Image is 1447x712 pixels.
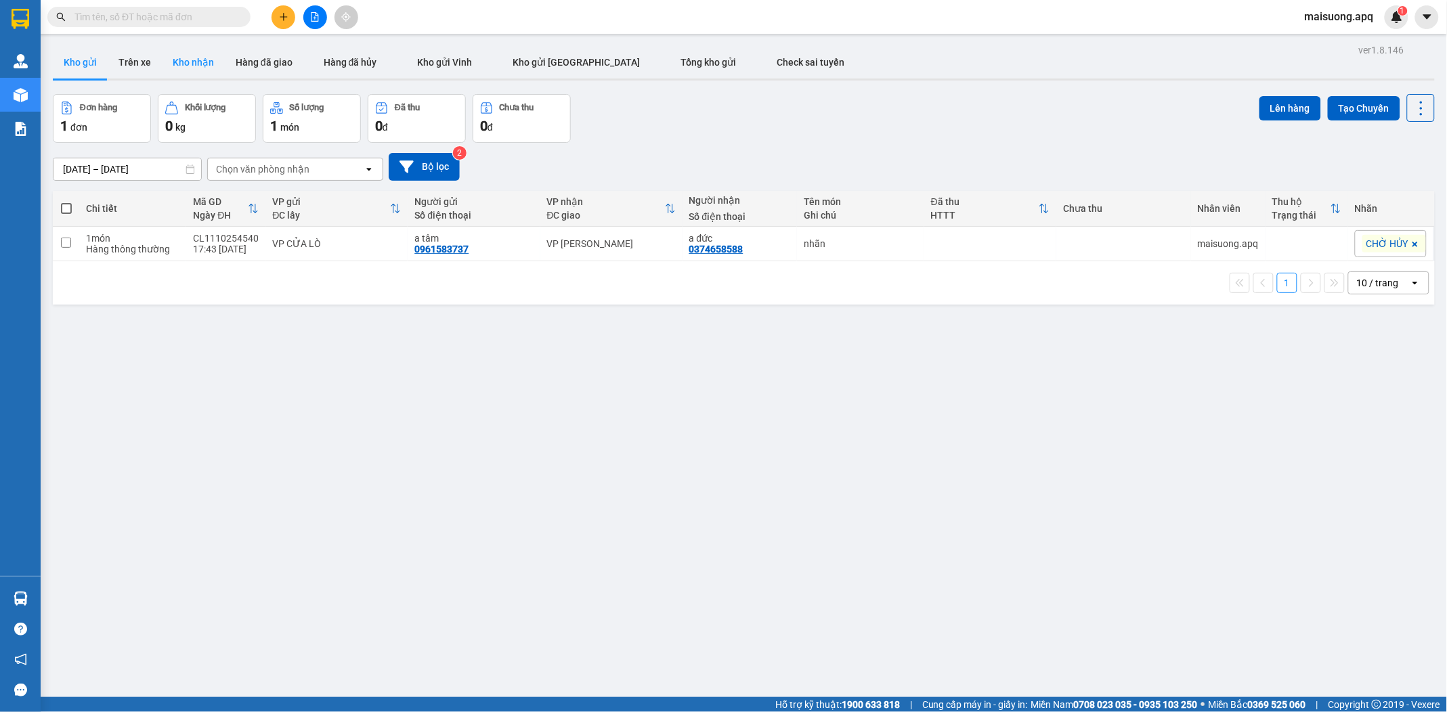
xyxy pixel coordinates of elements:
div: Thu hộ [1272,196,1331,207]
span: 0 [165,118,173,134]
button: Đơn hàng1đơn [53,94,151,143]
span: 0 [480,118,488,134]
span: đ [488,122,493,133]
div: Số điện thoại [414,210,533,221]
span: message [14,684,27,696]
div: 0374658588 [689,244,743,254]
span: | [1316,697,1318,712]
th: Toggle SortBy [540,191,683,227]
span: CHỜ HỦY [1366,238,1408,250]
strong: 0369 525 060 [1248,699,1306,710]
th: Toggle SortBy [265,191,408,227]
div: VP CỬA LÒ [272,238,401,249]
span: Miền Nam [1031,697,1198,712]
span: notification [14,653,27,666]
div: Đơn hàng [80,103,117,112]
span: Cung cấp máy in - giấy in: [922,697,1028,712]
span: maisuong.apq [1294,8,1385,25]
span: copyright [1372,700,1381,709]
button: aim [334,5,358,29]
span: Hỗ trợ kỹ thuật: [775,697,900,712]
div: Chưa thu [500,103,534,112]
span: Hàng đã hủy [324,57,377,68]
span: caret-down [1421,11,1433,23]
div: Khối lượng [185,103,226,112]
div: Trạng thái [1272,210,1331,221]
span: Check sai tuyến [777,57,845,68]
button: 1 [1277,273,1297,293]
div: maisuong.apq [1198,238,1259,249]
div: Nhân viên [1198,203,1259,214]
img: solution-icon [14,122,28,136]
div: VP [PERSON_NAME] [547,238,676,249]
span: Kho gửi Vinh [418,57,473,68]
span: Tổng kho gửi [681,57,737,68]
svg: open [364,164,374,175]
button: plus [272,5,295,29]
button: Đã thu0đ [368,94,466,143]
span: | [910,697,912,712]
svg: open [1410,277,1421,288]
span: question-circle [14,623,27,636]
span: 1 [60,118,68,134]
strong: 0708 023 035 - 0935 103 250 [1074,699,1198,710]
img: warehouse-icon [14,592,28,606]
div: ĐC giao [547,210,665,221]
div: a đức [689,233,790,244]
div: Người gửi [414,196,533,207]
span: Miền Bắc [1209,697,1306,712]
img: warehouse-icon [14,54,28,68]
div: 10 / trang [1357,276,1399,290]
span: đơn [70,122,87,133]
div: Số lượng [290,103,324,112]
button: Trên xe [108,46,162,79]
div: ver 1.8.146 [1359,43,1404,58]
img: logo-vxr [12,9,29,29]
button: Số lượng1món [263,94,361,143]
img: icon-new-feature [1391,11,1403,23]
button: Hàng đã giao [225,46,303,79]
span: ⚪️ [1201,702,1205,707]
span: đ [383,122,388,133]
div: Số điện thoại [689,211,790,222]
strong: 1900 633 818 [842,699,900,710]
span: search [56,12,66,22]
sup: 2 [453,146,467,160]
span: plus [279,12,288,22]
img: warehouse-icon [14,88,28,102]
input: Tìm tên, số ĐT hoặc mã đơn [74,9,234,24]
button: Chưa thu0đ [473,94,571,143]
div: Mã GD [193,196,248,207]
span: món [280,122,299,133]
sup: 1 [1398,6,1408,16]
div: Ghi chú [804,210,917,221]
div: Chi tiết [86,203,179,214]
div: nhãn [804,238,917,249]
button: Bộ lọc [389,153,460,181]
div: VP nhận [547,196,665,207]
span: kg [175,122,186,133]
div: Đã thu [395,103,420,112]
span: 1 [270,118,278,134]
th: Toggle SortBy [186,191,265,227]
button: Khối lượng0kg [158,94,256,143]
div: VP gửi [272,196,390,207]
div: Nhãn [1355,203,1427,214]
div: Ngày ĐH [193,210,248,221]
div: a tâm [414,233,533,244]
button: Lên hàng [1259,96,1321,120]
div: Chưa thu [1063,203,1184,214]
div: Chọn văn phòng nhận [216,162,309,176]
input: Select a date range. [53,158,201,180]
div: 1 món [86,233,179,244]
div: Tên món [804,196,917,207]
button: Kho gửi [53,46,108,79]
span: aim [341,12,351,22]
span: 1 [1400,6,1405,16]
div: Hàng thông thường [86,244,179,254]
div: 0961583737 [414,244,469,254]
span: Kho gửi [GEOGRAPHIC_DATA] [513,57,641,68]
div: Người nhận [689,195,790,206]
div: Đã thu [931,196,1039,207]
span: file-add [310,12,320,22]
